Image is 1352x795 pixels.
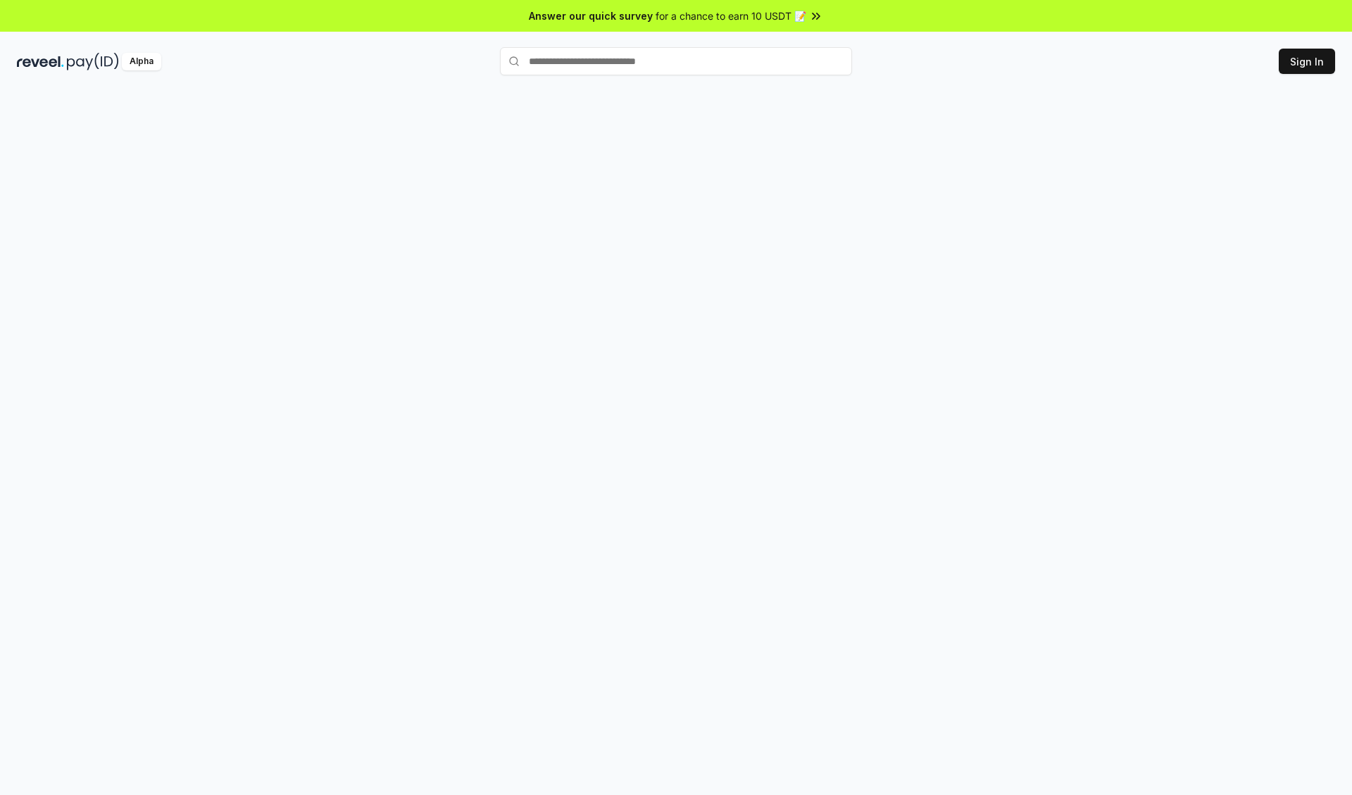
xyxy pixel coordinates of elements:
div: Alpha [122,53,161,70]
img: reveel_dark [17,53,64,70]
span: for a chance to earn 10 USDT 📝 [656,8,806,23]
img: pay_id [67,53,119,70]
span: Answer our quick survey [529,8,653,23]
button: Sign In [1279,49,1335,74]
